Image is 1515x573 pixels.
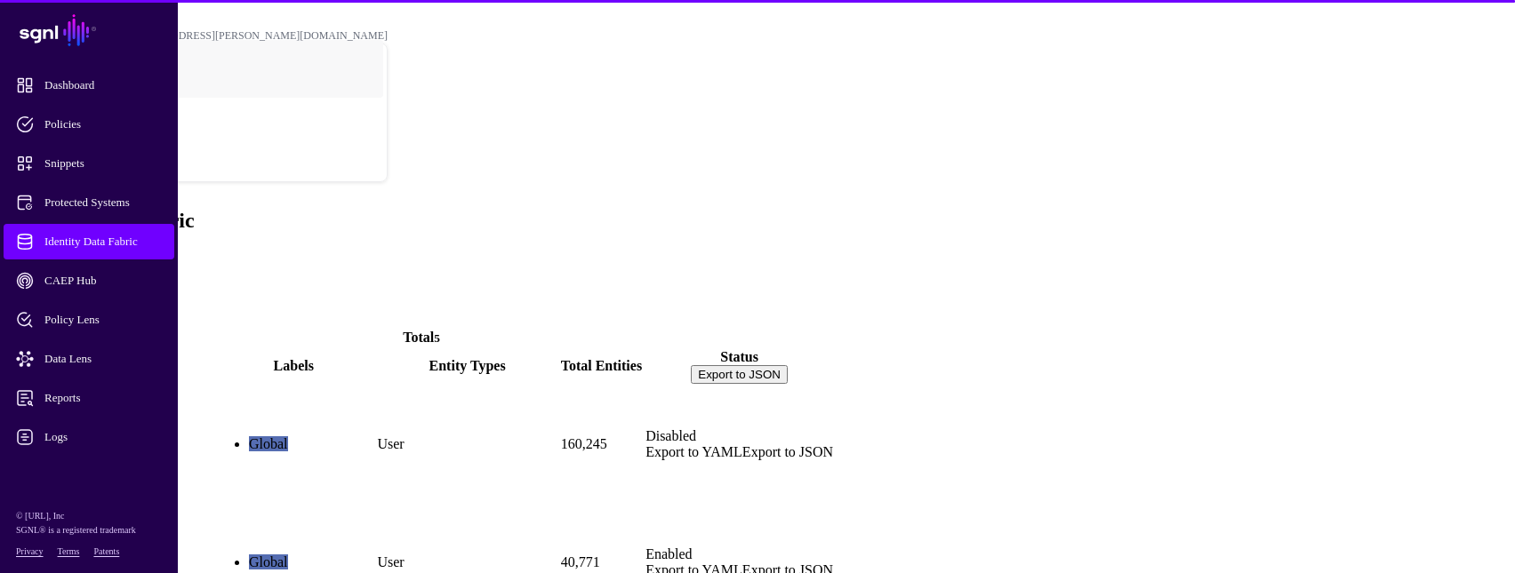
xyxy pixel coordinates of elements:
button: Export to JSON [691,365,788,384]
span: Entity Types [429,358,506,373]
span: Enabled [645,546,692,561]
small: 5 [434,331,440,345]
div: Labels [213,358,373,374]
a: SGNL [11,11,167,50]
span: Global [249,436,288,451]
td: User [376,386,557,503]
p: © [URL], Inc [16,509,162,523]
a: Policies [4,107,174,142]
span: CAEP Hub [16,272,190,290]
span: Global [249,554,288,569]
span: Reports [16,389,190,407]
span: Policies [16,115,190,133]
a: Reports [4,380,174,416]
a: Privacy [16,546,44,556]
a: Terms [58,546,80,556]
strong: Total [403,330,434,345]
span: Disabled [645,428,696,443]
a: Policy Lens [4,302,174,338]
a: Logs [4,419,174,455]
span: Data Lens [16,350,190,368]
div: Total Entities [561,358,642,374]
p: SGNL® is a registered trademark [16,523,162,537]
span: Dashboard [16,76,190,94]
div: Status [645,349,833,365]
a: Protected Systems [4,185,174,220]
a: Dashboard [4,68,174,103]
span: Policy Lens [16,311,190,329]
div: [PERSON_NAME][EMAIL_ADDRESS][PERSON_NAME][DOMAIN_NAME] [36,29,388,43]
span: Identity Data Fabric [16,233,190,251]
h2: Identity Data Fabric [7,209,1508,233]
a: Export to YAML [645,444,742,459]
a: CAEP Hub [4,263,174,298]
a: Snippets [4,146,174,181]
span: Logs [16,428,190,446]
span: Protected Systems [16,194,190,211]
a: Admin [4,458,174,494]
div: Log out [36,155,387,168]
span: Snippets [16,155,190,172]
a: POC [36,92,387,149]
a: Export to JSON [742,444,833,459]
td: 160,245 [560,386,643,503]
a: Identity Data Fabric [4,224,174,259]
a: Patents [93,546,119,556]
a: Data Lens [4,341,174,377]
